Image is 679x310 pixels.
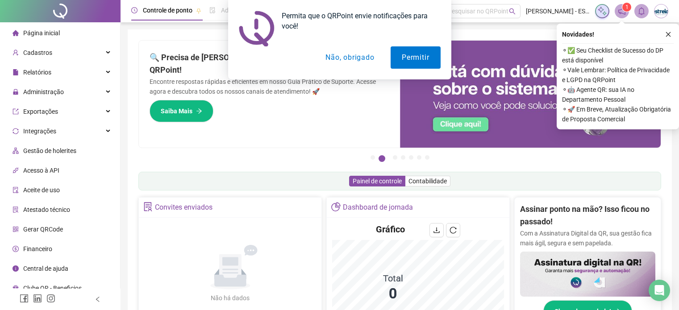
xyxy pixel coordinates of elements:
[408,178,447,185] span: Contabilidade
[417,155,421,160] button: 6
[393,155,397,160] button: 3
[189,293,271,303] div: Não há dados
[33,294,42,303] span: linkedin
[343,200,413,215] div: Dashboard de jornada
[196,108,202,114] span: arrow-right
[562,85,674,104] span: ⚬ 🤖 Agente QR: sua IA no Departamento Pessoal
[23,226,63,233] span: Gerar QRCode
[520,203,655,228] h2: Assinar ponto na mão? Isso ficou no passado!
[12,148,19,154] span: apartment
[143,202,153,211] span: solution
[409,155,413,160] button: 5
[20,294,29,303] span: facebook
[401,155,405,160] button: 4
[12,128,19,134] span: sync
[379,155,385,162] button: 2
[12,285,19,291] span: gift
[95,296,101,302] span: left
[23,88,64,95] span: Administração
[23,147,76,154] span: Gestão de holerites
[391,46,440,69] button: Permitir
[400,41,661,148] img: banner%2F0cf4e1f0-cb71-40ef-aa93-44bd3d4ee559.png
[23,128,56,135] span: Integrações
[12,167,19,174] span: api
[12,207,19,213] span: solution
[23,206,70,213] span: Atestado técnico
[12,226,19,232] span: qrcode
[331,202,341,211] span: pie-chart
[239,11,275,46] img: notification icon
[23,167,59,174] span: Acesso à API
[23,285,82,292] span: Clube QR - Beneficios
[12,187,19,193] span: audit
[12,246,19,252] span: dollar
[376,223,405,236] h4: Gráfico
[155,200,212,215] div: Convites enviados
[275,11,441,31] div: Permita que o QRPoint envie notificações para você!
[425,155,429,160] button: 7
[23,265,68,272] span: Central de ajuda
[450,227,457,234] span: reload
[150,100,213,122] button: Saiba Mais
[12,265,19,272] span: info-circle
[520,252,655,297] img: banner%2F02c71560-61a6-44d4-94b9-c8ab97240462.png
[23,108,58,115] span: Exportações
[371,155,375,160] button: 1
[23,186,60,194] span: Aceite de uso
[520,228,655,248] p: Com a Assinatura Digital da QR, sua gestão fica mais ágil, segura e sem papelada.
[562,104,674,124] span: ⚬ 🚀 Em Breve, Atualização Obrigatória de Proposta Comercial
[161,106,192,116] span: Saiba Mais
[12,89,19,95] span: lock
[433,227,440,234] span: download
[314,46,385,69] button: Não, obrigado
[649,280,670,301] div: Open Intercom Messenger
[353,178,402,185] span: Painel de controle
[150,77,389,96] p: Encontre respostas rápidas e eficientes em nosso Guia Prático de Suporte. Acesse agora e descubra...
[46,294,55,303] span: instagram
[12,108,19,115] span: export
[23,245,52,252] span: Financeiro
